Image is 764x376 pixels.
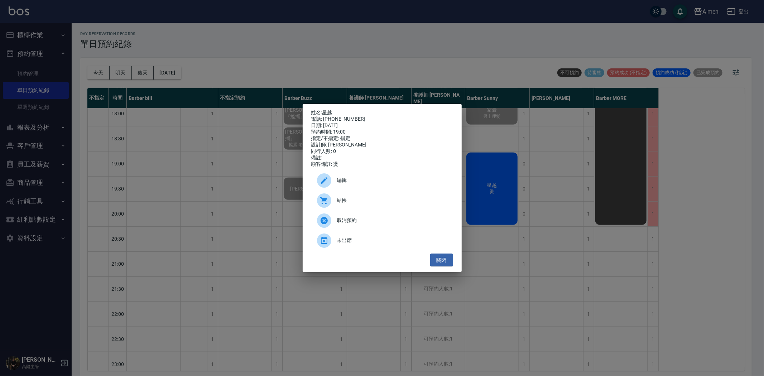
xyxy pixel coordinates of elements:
a: 星越 [322,110,332,115]
div: 取消預約 [311,211,453,231]
div: 備註: [311,155,453,161]
button: 關閉 [430,254,453,267]
span: 未出席 [337,237,447,244]
span: 編輯 [337,177,447,184]
p: 姓名: [311,110,453,116]
div: 日期: [DATE] [311,122,453,129]
div: 設計師: [PERSON_NAME] [311,142,453,148]
div: 未出席 [311,231,453,251]
div: 同行人數: 0 [311,148,453,155]
a: 結帳 [311,191,453,211]
div: 顧客備註: 燙 [311,161,453,168]
div: 編輯 [311,170,453,191]
span: 取消預約 [337,217,447,224]
div: 預約時間: 19:00 [311,129,453,135]
div: 指定/不指定: 指定 [311,135,453,142]
span: 結帳 [337,197,447,204]
div: 電話: [PHONE_NUMBER] [311,116,453,122]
